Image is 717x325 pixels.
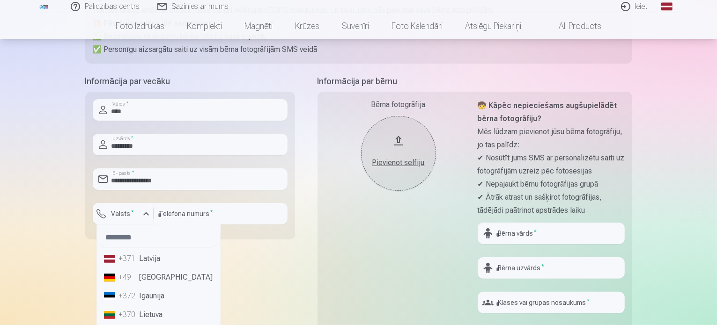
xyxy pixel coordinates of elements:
[108,209,138,218] label: Valsts
[119,290,138,302] div: +372
[380,13,454,39] a: Foto kalendāri
[100,268,217,287] li: [GEOGRAPHIC_DATA]
[119,272,138,283] div: +49
[331,13,380,39] a: Suvenīri
[478,178,625,191] p: ✔ Nepajaukt bērnu fotogrāfijas grupā
[104,13,176,39] a: Foto izdrukas
[100,249,217,268] li: Latvija
[100,287,217,305] li: Igaunija
[119,309,138,320] div: +370
[119,253,138,264] div: +371
[325,99,472,110] div: Bērna fotogrāfija
[93,203,154,224] button: Valsts*
[361,116,436,191] button: Pievienot selfiju
[93,43,625,56] p: ✅ Personīgu aizsargātu saiti uz visām bērna fotogrāfijām SMS veidā
[100,305,217,324] li: Lietuva
[478,191,625,217] p: ✔ Ātrāk atrast un sašķirot fotogrāfijas, tādējādi paātrinot apstrādes laiku
[478,152,625,178] p: ✔ Nosūtīt jums SMS ar personalizētu saiti uz fotogrāfijām uzreiz pēc fotosesijas
[284,13,331,39] a: Krūzes
[318,75,632,88] h5: Informācija par bērnu
[454,13,532,39] a: Atslēgu piekariņi
[370,157,427,168] div: Pievienot selfiju
[478,101,617,123] strong: 🧒 Kāpēc nepieciešams augšupielādēt bērna fotogrāfiju?
[39,4,50,9] img: /fa1
[176,13,233,39] a: Komplekti
[85,75,295,88] h5: Informācija par vecāku
[532,13,613,39] a: All products
[478,125,625,152] p: Mēs lūdzam pievienot jūsu bērna fotogrāfiju, jo tas palīdz:
[233,13,284,39] a: Magnēti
